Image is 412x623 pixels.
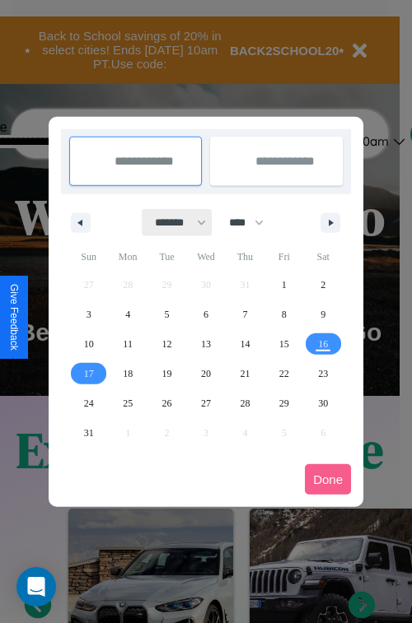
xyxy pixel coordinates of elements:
[304,300,343,329] button: 9
[240,388,250,418] span: 28
[69,418,108,448] button: 31
[69,244,108,270] span: Sun
[321,300,325,329] span: 9
[108,300,147,329] button: 4
[201,388,211,418] span: 27
[16,567,56,607] div: Open Intercom Messenger
[162,388,172,418] span: 26
[265,329,303,359] button: 15
[186,388,225,418] button: 27
[165,300,170,329] span: 5
[147,300,186,329] button: 5
[282,300,287,329] span: 8
[125,300,130,329] span: 4
[201,329,211,359] span: 13
[226,388,265,418] button: 28
[304,270,343,300] button: 2
[279,359,289,388] span: 22
[318,329,328,359] span: 16
[282,270,287,300] span: 1
[147,359,186,388] button: 19
[186,359,225,388] button: 20
[318,359,328,388] span: 23
[240,329,250,359] span: 14
[84,418,94,448] span: 31
[279,329,289,359] span: 15
[186,329,225,359] button: 13
[201,359,211,388] span: 20
[240,359,250,388] span: 21
[304,359,343,388] button: 23
[147,329,186,359] button: 12
[162,329,172,359] span: 12
[305,464,351,495] button: Done
[84,359,94,388] span: 17
[108,359,147,388] button: 18
[265,300,303,329] button: 8
[69,388,108,418] button: 24
[123,329,133,359] span: 11
[279,388,289,418] span: 29
[8,284,20,351] div: Give Feedback
[304,329,343,359] button: 16
[147,244,186,270] span: Tue
[186,300,225,329] button: 6
[69,329,108,359] button: 10
[226,300,265,329] button: 7
[69,359,108,388] button: 17
[304,244,343,270] span: Sat
[108,329,147,359] button: 11
[84,329,94,359] span: 10
[84,388,94,418] span: 24
[318,388,328,418] span: 30
[321,270,325,300] span: 2
[242,300,247,329] span: 7
[226,244,265,270] span: Thu
[226,329,265,359] button: 14
[226,359,265,388] button: 21
[147,388,186,418] button: 26
[108,244,147,270] span: Mon
[265,359,303,388] button: 22
[304,388,343,418] button: 30
[123,359,133,388] span: 18
[162,359,172,388] span: 19
[265,270,303,300] button: 1
[265,388,303,418] button: 29
[69,300,108,329] button: 3
[186,244,225,270] span: Wed
[265,244,303,270] span: Fri
[87,300,91,329] span: 3
[123,388,133,418] span: 25
[204,300,208,329] span: 6
[108,388,147,418] button: 25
